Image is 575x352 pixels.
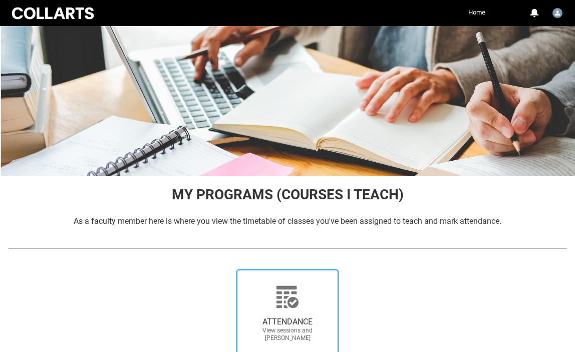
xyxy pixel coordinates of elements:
[172,186,404,203] span: MY PROGRAMS (COURSES I TEACH)
[550,4,565,20] button: User Profile Faculty.jjacob
[8,244,567,253] img: REDU_GREY_LINE
[243,327,332,342] span: View sessions and [PERSON_NAME]
[74,216,501,226] span: As a faculty member here is where you view the timetable of classes you've been assigned to teach...
[243,317,332,327] span: ATTENDANCE
[552,8,562,18] img: Faculty.jjacob
[466,5,488,20] a: Home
